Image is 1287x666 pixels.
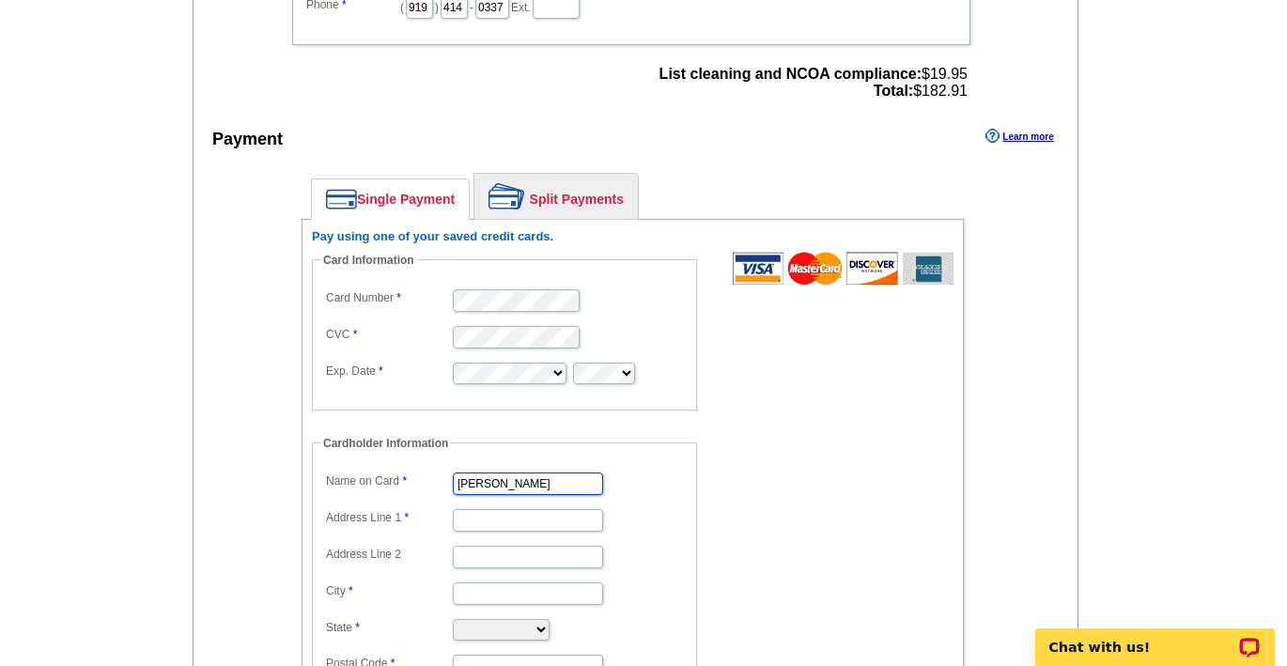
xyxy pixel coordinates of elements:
a: Single Payment [312,179,469,219]
iframe: LiveChat chat widget [1023,607,1287,666]
label: CVC [326,326,451,343]
a: Split Payments [474,174,638,219]
img: split-payment.png [488,183,525,209]
label: City [326,582,451,599]
legend: Cardholder Information [321,435,450,452]
label: Address Line 1 [326,509,451,526]
label: Card Number [326,289,451,306]
img: single-payment.png [326,189,357,209]
strong: List cleaning and NCOA compliance: [659,66,922,82]
h6: Pay using one of your saved credit cards. [312,229,954,244]
label: Address Line 2 [326,546,451,563]
legend: Card Information [321,252,416,269]
label: Exp. Date [326,363,451,379]
label: State [326,619,451,636]
a: Learn more [985,129,1053,144]
div: Payment [212,127,283,152]
strong: Total: [874,83,913,99]
label: Name on Card [326,472,451,489]
img: acceptedCards.gif [733,252,954,285]
span: $19.95 $182.91 [659,66,968,100]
